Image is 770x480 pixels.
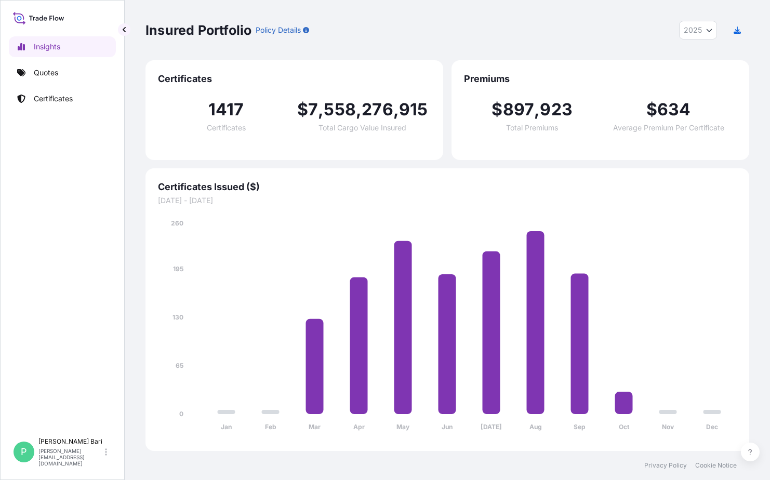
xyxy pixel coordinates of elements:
[297,101,308,118] span: $
[172,313,183,321] tspan: 130
[256,25,301,35] p: Policy Details
[34,94,73,104] p: Certificates
[396,423,410,431] tspan: May
[644,461,687,470] a: Privacy Policy
[158,73,431,85] span: Certificates
[619,423,630,431] tspan: Oct
[646,101,657,118] span: $
[613,124,724,131] span: Average Premium Per Certificate
[534,101,540,118] span: ,
[506,124,558,131] span: Total Premiums
[540,101,573,118] span: 923
[9,88,116,109] a: Certificates
[503,101,535,118] span: 897
[21,447,27,457] span: P
[309,423,321,431] tspan: Mar
[34,68,58,78] p: Quotes
[145,22,251,38] p: Insured Portfolio
[442,423,453,431] tspan: Jun
[393,101,399,118] span: ,
[38,437,103,446] p: [PERSON_NAME] Bari
[353,423,365,431] tspan: Apr
[529,423,542,431] tspan: Aug
[684,25,702,35] span: 2025
[265,423,276,431] tspan: Feb
[221,423,232,431] tspan: Jan
[679,21,717,39] button: Year Selector
[318,124,406,131] span: Total Cargo Value Insured
[399,101,428,118] span: 915
[176,362,183,369] tspan: 65
[662,423,674,431] tspan: Nov
[34,42,60,52] p: Insights
[38,448,103,466] p: [PERSON_NAME][EMAIL_ADDRESS][DOMAIN_NAME]
[171,219,183,227] tspan: 260
[657,101,691,118] span: 634
[158,181,737,193] span: Certificates Issued ($)
[706,423,718,431] tspan: Dec
[481,423,502,431] tspan: [DATE]
[158,195,737,206] span: [DATE] - [DATE]
[492,101,502,118] span: $
[695,461,737,470] a: Cookie Notice
[179,410,183,418] tspan: 0
[362,101,393,118] span: 276
[356,101,362,118] span: ,
[173,265,183,273] tspan: 195
[574,423,586,431] tspan: Sep
[464,73,737,85] span: Premiums
[308,101,318,118] span: 7
[9,62,116,83] a: Quotes
[318,101,324,118] span: ,
[208,101,244,118] span: 1417
[207,124,246,131] span: Certificates
[324,101,356,118] span: 558
[9,36,116,57] a: Insights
